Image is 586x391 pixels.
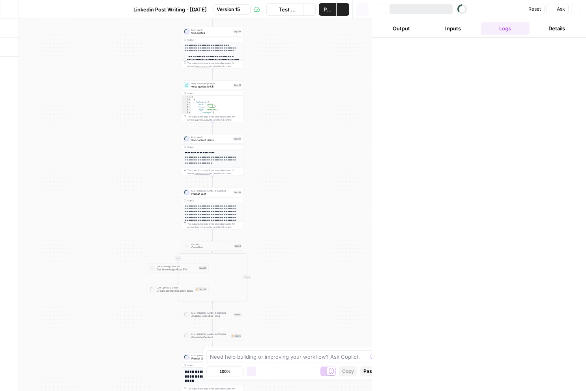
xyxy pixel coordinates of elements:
div: This output is too large & has been abbreviated for review. to view the full content. [187,61,242,68]
button: Ask [546,4,569,14]
div: Get Knowledge Base FileGet Knowledge Base FileStep 13 [148,263,209,273]
span: LLM · [PERSON_NAME]-4-20250514 [191,189,232,192]
div: 3 [182,101,191,104]
button: Linkedin Post Writing - [DATE] [122,3,212,16]
span: LLM · [PERSON_NAME]-4-20250514 [191,354,231,357]
span: write quotes to KB [191,85,232,89]
g: Edge from step_14 to step_8-conditional-end [178,294,213,303]
div: 5 [182,106,191,109]
div: 7 [182,111,191,114]
span: Copy [342,368,354,375]
div: LLM · [PERSON_NAME]-4-20250514Analyze Executive ToneStep 4 [182,310,243,319]
button: Publish [319,3,336,16]
div: LLM · gemini-2.5-flashCreate prompt based on topicStep 14 [148,285,209,294]
g: Edge from step_31 to step_22 [212,122,213,134]
span: find quotes [191,31,231,35]
button: Inputs [429,22,478,35]
span: LLM · gemini-2.5-flash [157,286,194,289]
span: Linkedin Post Writing - [DATE] [133,6,207,13]
span: Toggle code folding, rows 2 through 15 [189,99,191,101]
span: LLM · [PERSON_NAME]-4-20250514 [191,311,232,315]
span: Toggle code folding, rows 7 through 9 [189,111,191,114]
div: Step 13 [198,266,207,270]
span: find content pillars [191,138,231,142]
div: This output is too large & has been abbreviated for review. to view the full content. [187,115,242,121]
span: Prompt LLM [191,357,231,361]
span: LLM · [PERSON_NAME]-4-20250514 [191,333,229,336]
button: Test Workflow [266,3,303,16]
div: Step 30 [233,30,242,34]
g: Edge from step_4 to step_5 [212,319,213,331]
div: Step 5 [231,334,242,338]
span: Write to Knowledge Base [191,82,232,85]
span: Get Knowledge Base File [157,265,197,268]
span: Copy the output [195,172,210,175]
g: Edge from step_8 to step_13 [178,251,213,263]
span: Analyze Executive Tone [191,314,232,318]
button: Copy [339,366,357,376]
span: Reset [528,6,541,13]
div: Step 10 [233,191,242,194]
div: This output is too large & has been abbreviated for review. to view the full content. [187,169,242,175]
g: Edge from step_22 to step_10 [212,176,213,187]
div: Output [187,92,237,95]
span: Condition [191,246,232,249]
g: Edge from step_8-conditional-end to step_4 [212,302,213,310]
div: Output [187,145,237,149]
g: Edge from step_5 to step_33 [212,341,213,352]
div: Step 31 [233,84,242,87]
g: Edge from step_8 to step_8-conditional-end [213,251,247,303]
span: Toggle code folding, rows 1 through 16 [189,96,191,99]
div: 6 [182,109,191,112]
div: Step 8 [234,244,242,248]
span: Ask [557,6,565,13]
button: Details [533,22,582,35]
div: 2 [182,99,191,101]
g: Edge from step_30 to step_31 [212,69,213,80]
span: LLM · gpt-5 [191,28,231,32]
button: Output [377,22,426,35]
button: Logs [481,22,530,35]
span: Generate Content [191,335,229,339]
g: Edge from step_13 to step_14 [178,273,179,284]
span: Test Workflow [279,6,298,13]
g: Edge from step_3 to step_30 [212,15,213,26]
div: Output [187,199,237,202]
span: 100% [219,368,230,374]
div: 4 [182,104,191,106]
span: Condition [191,243,232,246]
span: Copy the output [195,226,210,228]
div: Write to Knowledge Basewrite quotes to KBStep 31Output[ { "metadata":{ "date":"[DATE]", "format":... [182,80,243,122]
div: Output [187,364,237,367]
span: Prompt LLM [191,192,232,196]
div: Step 22 [233,137,242,141]
span: Version 15 [217,6,240,13]
button: Version 15 [213,4,251,15]
span: Create prompt based on topic [157,289,194,293]
button: Paste [360,366,380,376]
g: Edge from step_10 to step_8 [212,229,213,241]
span: Publish [324,6,331,13]
div: Output [187,38,237,41]
div: 1 [182,96,191,99]
button: Reset [525,4,545,14]
span: Get Knowledge Base File [157,268,197,272]
span: Toggle code folding, rows 3 through 14 [189,101,191,104]
span: LLM · gpt-5 [191,136,231,139]
span: Copy the output [195,65,210,67]
div: This output is too large & has been abbreviated for review. to view the full content. [187,222,242,229]
div: LLM · [PERSON_NAME]-4-20250514Generate ContentStep 5 [182,331,243,341]
div: ConditionConditionStep 8 [182,241,243,251]
span: Paste [363,368,376,375]
div: Step 14 [195,287,207,291]
span: Copy the output [195,119,210,121]
div: Step 4 [234,313,242,317]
